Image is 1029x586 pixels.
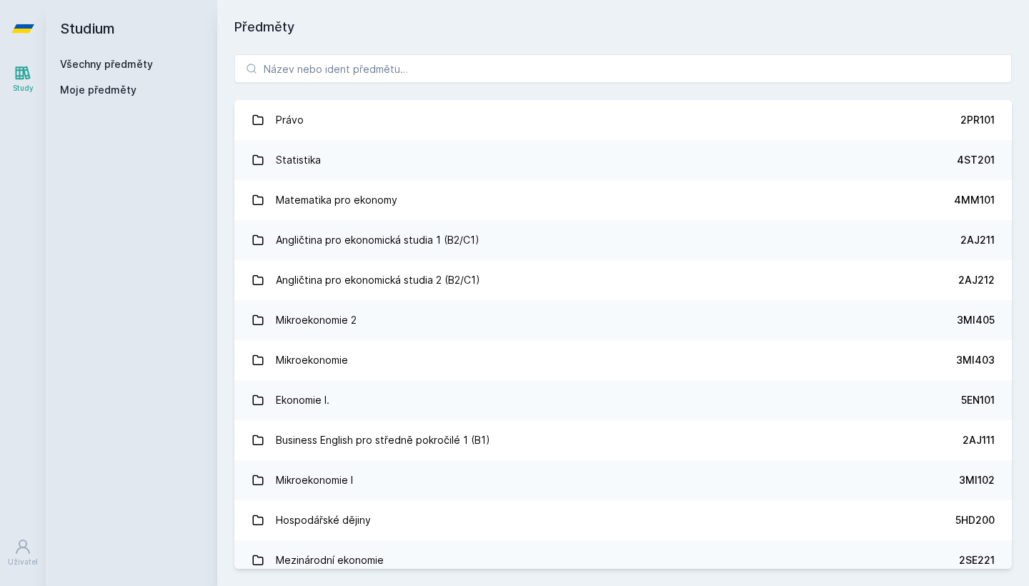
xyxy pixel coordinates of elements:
div: 4MM101 [954,193,995,207]
div: Ekonomie I. [276,386,329,414]
div: 3MI403 [956,353,995,367]
a: Ekonomie I. 5EN101 [234,380,1012,420]
div: Business English pro středně pokročilé 1 (B1) [276,426,490,455]
a: Statistika 4ST201 [234,140,1012,180]
div: 4ST201 [957,153,995,167]
a: Mikroekonomie 2 3MI405 [234,300,1012,340]
div: Statistika [276,146,321,174]
div: Uživatel [8,557,38,567]
a: Mikroekonomie 3MI403 [234,340,1012,380]
div: Angličtina pro ekonomická studia 2 (B2/C1) [276,266,480,294]
h1: Předměty [234,17,1012,37]
div: 3MI102 [959,473,995,487]
span: Moje předměty [60,83,136,97]
div: Mikroekonomie [276,346,348,374]
a: Study [3,57,43,101]
a: Angličtina pro ekonomická studia 1 (B2/C1) 2AJ211 [234,220,1012,260]
div: Study [13,83,34,94]
div: 3MI405 [957,313,995,327]
div: 5HD200 [955,513,995,527]
div: 2AJ211 [960,233,995,247]
a: Mezinárodní ekonomie 2SE221 [234,540,1012,580]
div: 2AJ212 [958,273,995,287]
div: 5EN101 [961,393,995,407]
div: Hospodářské dějiny [276,506,371,535]
div: 2PR101 [960,113,995,127]
div: 2SE221 [959,553,995,567]
div: Mezinárodní ekonomie [276,546,384,575]
a: Angličtina pro ekonomická studia 2 (B2/C1) 2AJ212 [234,260,1012,300]
a: Matematika pro ekonomy 4MM101 [234,180,1012,220]
a: Hospodářské dějiny 5HD200 [234,500,1012,540]
div: 2AJ111 [963,433,995,447]
div: Matematika pro ekonomy [276,186,397,214]
div: Právo [276,106,304,134]
a: Mikroekonomie I 3MI102 [234,460,1012,500]
div: Mikroekonomie 2 [276,306,357,334]
a: Business English pro středně pokročilé 1 (B1) 2AJ111 [234,420,1012,460]
input: Název nebo ident předmětu… [234,54,1012,83]
div: Angličtina pro ekonomická studia 1 (B2/C1) [276,226,479,254]
a: Právo 2PR101 [234,100,1012,140]
a: Všechny předměty [60,58,153,70]
div: Mikroekonomie I [276,466,353,495]
a: Uživatel [3,531,43,575]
